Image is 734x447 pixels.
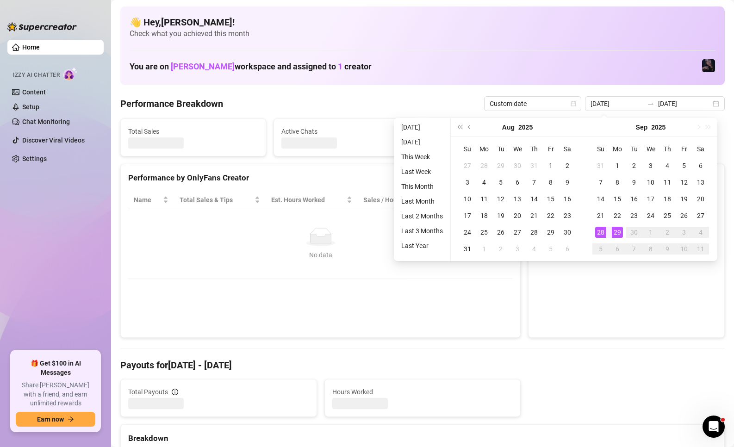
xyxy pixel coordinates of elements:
span: Name [134,195,161,205]
h4: 👋 Hey, [PERSON_NAME] ! [130,16,715,29]
span: 🎁 Get $100 in AI Messages [16,359,95,377]
span: swap-right [647,100,654,107]
span: 1 [338,62,342,71]
h4: Payouts for [DATE] - [DATE] [120,359,725,372]
span: Total Payouts [128,387,168,397]
span: Custom date [490,97,576,111]
div: Sales by OnlyFans Creator [536,172,717,184]
th: Chat Conversion [427,191,513,209]
span: Active Chats [281,126,411,137]
a: Discover Viral Videos [22,137,85,144]
span: Izzy AI Chatter [13,71,60,80]
span: Total Sales & Tips [180,195,253,205]
span: Earn now [37,416,64,423]
div: Breakdown [128,432,717,445]
img: CYBERGIRL [702,59,715,72]
span: Chat Conversion [433,195,500,205]
input: Start date [591,99,643,109]
img: logo-BBDzfeDw.svg [7,22,77,31]
iframe: Intercom live chat [703,416,725,438]
span: info-circle [172,389,178,395]
span: Hours Worked [332,387,513,397]
div: Est. Hours Worked [271,195,345,205]
a: Setup [22,103,39,111]
span: arrow-right [68,416,74,422]
input: End date [658,99,711,109]
th: Total Sales & Tips [174,191,266,209]
span: Sales / Hour [363,195,414,205]
span: Messages Sent [434,126,564,137]
h1: You are on workspace and assigned to creator [130,62,372,72]
th: Name [128,191,174,209]
span: calendar [571,101,576,106]
span: to [647,100,654,107]
a: Chat Monitoring [22,118,70,125]
span: [PERSON_NAME] [171,62,235,71]
img: AI Chatter [63,67,78,81]
span: Check what you achieved this month [130,29,715,39]
a: Content [22,88,46,96]
span: Total Sales [128,126,258,137]
div: Performance by OnlyFans Creator [128,172,513,184]
button: Earn nowarrow-right [16,412,95,427]
a: Home [22,43,40,51]
span: Share [PERSON_NAME] with a friend, and earn unlimited rewards [16,381,95,408]
th: Sales / Hour [358,191,427,209]
h4: Performance Breakdown [120,97,223,110]
div: No data [137,250,504,260]
a: Settings [22,155,47,162]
